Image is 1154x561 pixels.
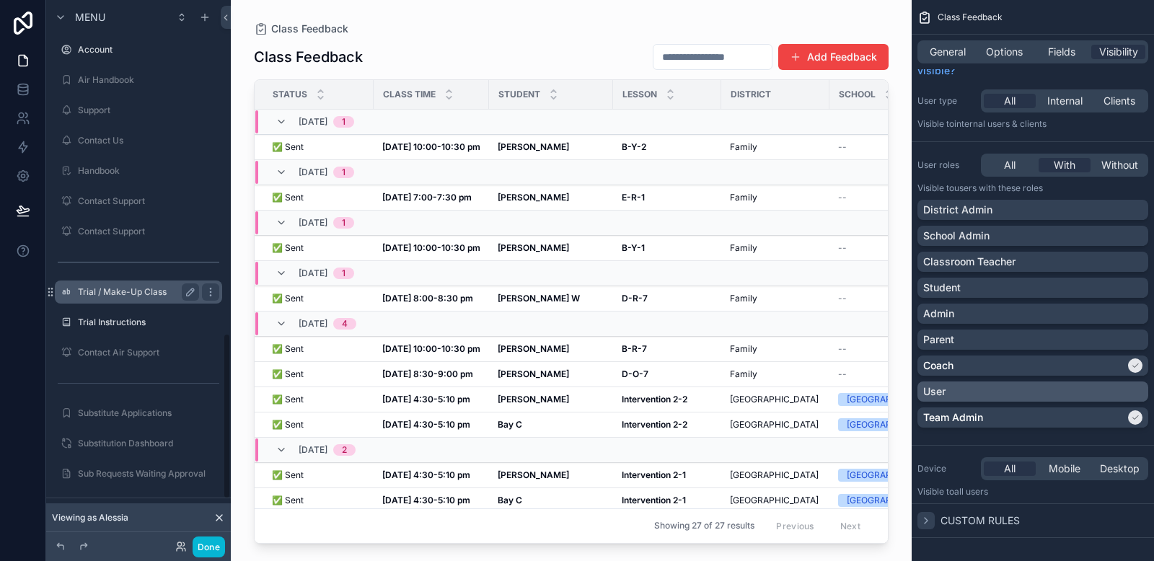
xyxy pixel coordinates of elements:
label: Contact Support [78,195,219,207]
span: [DATE] [299,318,327,330]
span: Mobile [1049,461,1080,476]
label: Contact Us [78,135,219,146]
a: Handbook [55,159,222,182]
a: Substitute Applications [55,402,222,425]
span: Visibility [1099,45,1138,59]
span: Options [986,45,1023,59]
span: Users with these roles [954,182,1043,193]
p: Team Admin [923,410,983,425]
p: Visible to [917,486,1148,498]
div: 1 [342,217,345,229]
p: Visible to [917,118,1148,130]
a: Sub Requests Waiting Approval [55,462,222,485]
span: General [930,45,966,59]
label: Contact Support [78,226,219,237]
span: All [1004,158,1016,172]
span: Lesson [622,89,657,100]
span: [DATE] [299,268,327,279]
span: all users [954,486,988,497]
span: Showing 27 of 27 results [654,521,754,532]
button: Done [193,536,225,557]
p: School Admin [923,229,990,243]
span: Without [1101,158,1138,172]
span: Menu [75,10,105,25]
span: All [1004,461,1016,476]
span: All [1004,94,1016,108]
span: Desktop [1100,461,1140,476]
span: Clients [1104,94,1135,108]
span: Fields [1048,45,1075,59]
span: Custom rules [941,513,1020,528]
label: Support [78,105,219,116]
p: District Admin [923,203,992,217]
span: [DATE] [299,116,327,128]
p: Student [923,280,961,295]
div: 1 [342,268,345,279]
label: Air Handbook [78,74,219,86]
span: Student [498,89,540,100]
p: Coach [923,358,953,373]
a: Account [55,38,222,61]
div: 4 [342,318,348,330]
span: Internal users & clients [954,118,1047,129]
span: Class Time [383,89,436,100]
span: Viewing as Alessia [52,512,128,524]
span: [DATE] [299,167,327,178]
span: With [1054,158,1075,172]
span: [DATE] [299,217,327,229]
p: Visible to [917,182,1148,194]
p: Classroom Teacher [923,255,1016,269]
div: 1 [342,116,345,128]
a: Substitution Dashboard [55,432,222,455]
span: Class Feedback [938,12,1003,23]
label: Trial Instructions [78,317,219,328]
span: School [839,89,876,100]
div: 1 [342,167,345,178]
a: Contact Support [55,190,222,213]
span: Internal [1047,94,1083,108]
label: Trial / Make-Up Class [78,286,193,298]
label: Substitution Dashboard [78,438,219,449]
p: Admin [923,306,954,321]
span: District [731,89,771,100]
label: User type [917,95,975,107]
label: Sub Requests Waiting Approval [78,468,219,480]
div: 2 [342,444,347,456]
p: Parent [923,332,954,347]
label: Substitute Applications [78,407,219,419]
a: New Contact Support Button [55,492,222,516]
span: Status [273,89,307,100]
label: Account [78,44,219,56]
label: Contact Air Support [78,347,219,358]
p: User [923,384,946,399]
label: User roles [917,159,975,171]
label: Handbook [78,165,219,177]
label: Device [917,463,975,474]
span: [DATE] [299,444,327,456]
